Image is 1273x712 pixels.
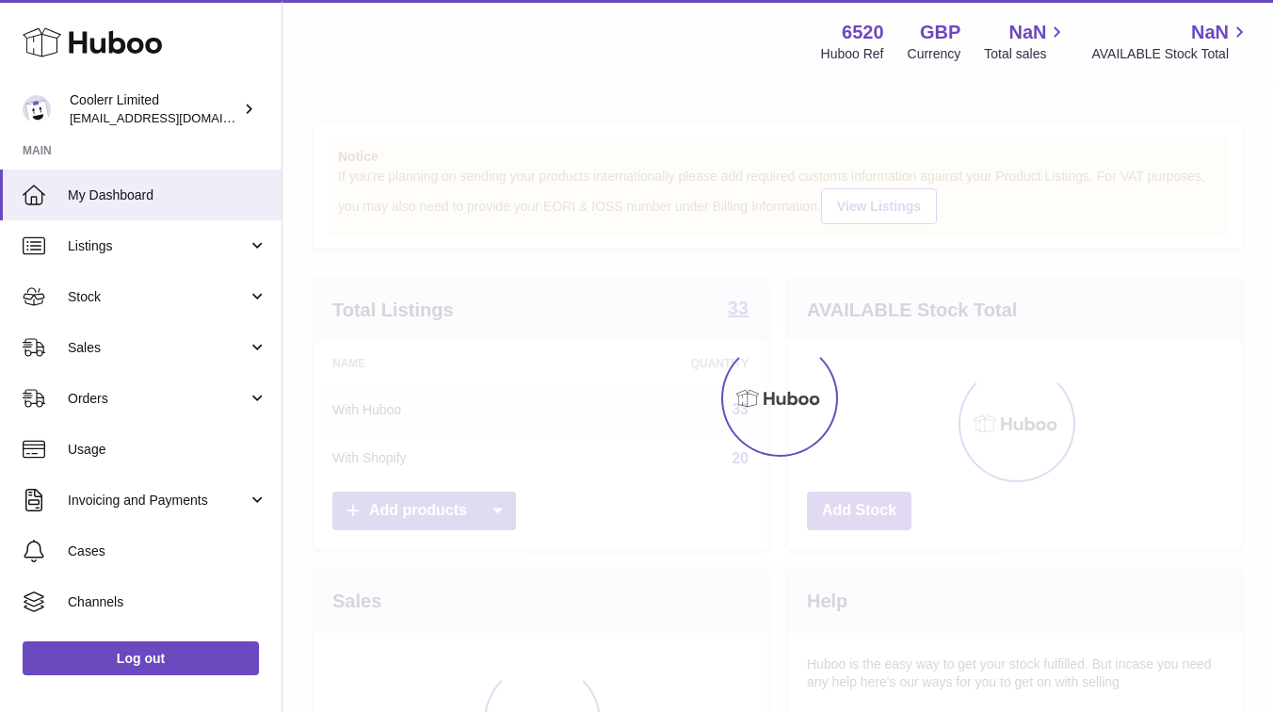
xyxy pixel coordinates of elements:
span: NaN [1191,20,1229,45]
a: NaN AVAILABLE Stock Total [1091,20,1250,63]
div: Huboo Ref [821,45,884,63]
span: Total sales [984,45,1068,63]
span: Usage [68,441,267,459]
span: Invoicing and Payments [68,492,248,510]
a: Log out [23,641,259,675]
span: Sales [68,339,248,357]
span: [EMAIL_ADDRESS][DOMAIN_NAME] [70,110,277,125]
span: NaN [1008,20,1046,45]
strong: 6520 [842,20,884,45]
span: Cases [68,542,267,560]
span: Orders [68,390,248,408]
a: NaN Total sales [984,20,1068,63]
strong: GBP [920,20,960,45]
div: Coolerr Limited [70,91,239,127]
span: Listings [68,237,248,255]
span: Channels [68,593,267,611]
span: Stock [68,288,248,306]
span: My Dashboard [68,186,267,204]
div: Currency [908,45,961,63]
span: AVAILABLE Stock Total [1091,45,1250,63]
img: alasdair.heath@coolerr.co [23,95,51,123]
